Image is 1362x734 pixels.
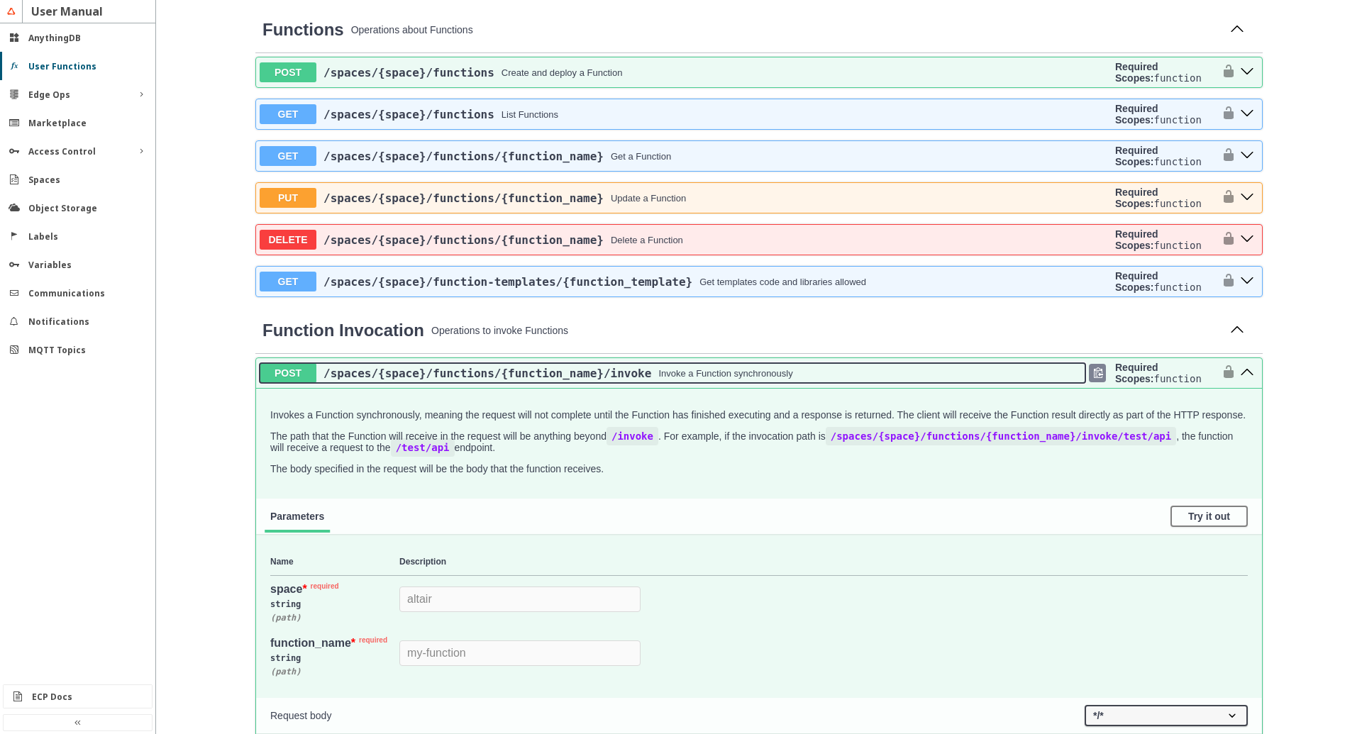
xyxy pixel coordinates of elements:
[1214,103,1236,126] button: authorization button unlocked
[1226,320,1248,341] button: Collapse operation
[270,511,324,522] span: Parameters
[323,275,692,289] a: /spaces/{space}/function-templates/{function_template}
[260,62,316,82] span: POST
[1214,362,1236,384] button: authorization button unlocked
[323,66,494,79] span: /spaces /{space} /functions
[270,583,391,596] div: space
[1236,63,1258,82] button: post ​/spaces​/{space}​/functions
[270,650,399,667] div: string
[1170,506,1248,527] button: Try it out
[502,109,558,120] div: List Functions
[270,710,1085,721] h4: Request body
[1153,282,1201,293] code: function
[270,667,399,677] div: ( path )
[391,438,455,457] code: /test/api
[1085,705,1248,726] select: Request content type
[260,146,1109,166] button: GET/spaces/{space}/functions/{function_name}Get a Function
[351,24,1219,35] p: Operations about Functions
[1115,228,1158,251] b: Required Scopes:
[260,363,1085,383] button: POST/spaces/{space}/functions/{function_name}/invokeInvoke a Function synchronously
[323,150,604,163] a: /spaces/{space}/functions/{function_name}
[323,275,692,289] span: /spaces /{space} /function-templates /{function_template}
[399,548,1248,576] th: Description
[262,321,424,340] a: Function Invocation
[270,409,1248,421] p: Invokes a Function synchronously, meaning the request will not complete until the Function has fi...
[260,104,316,124] span: GET
[1236,147,1258,165] button: get ​/spaces​/{space}​/functions​/{function_name}
[1214,270,1236,293] button: authorization button unlocked
[1214,61,1236,84] button: authorization button unlocked
[270,637,391,650] div: function_name
[1153,72,1201,84] code: function
[1236,272,1258,291] button: get ​/spaces​/{space}​/function-templates​/{function_template}
[323,108,494,121] span: /spaces /{space} /functions
[1214,145,1236,167] button: authorization button unlocked
[1153,373,1201,384] code: function
[260,230,1109,250] button: DELETE/spaces/{space}/functions/{function_name}Delete a Function
[260,272,316,291] span: GET
[1115,103,1158,126] b: Required Scopes:
[323,150,604,163] span: /spaces /{space} /functions /{function_name}
[323,108,494,121] a: /spaces/{space}/functions
[262,20,344,39] span: Functions
[270,596,399,613] div: string
[826,427,1176,445] code: /spaces/{space}/functions/{function_name}/invoke/test/api
[611,151,671,162] div: Get a Function
[323,191,604,205] a: /spaces/{space}/functions/{function_name}
[502,67,623,78] div: Create and deploy a Function
[611,193,686,204] div: Update a Function
[260,363,316,383] span: POST
[1214,228,1236,251] button: authorization button unlocked
[323,367,651,380] a: /spaces/{space}/functions/{function_name}/invoke
[323,191,604,205] span: /spaces /{space} /functions /{function_name}
[1153,156,1201,167] code: function
[270,613,399,623] div: ( path )
[1236,105,1258,123] button: get ​/spaces​/{space}​/functions
[1115,362,1158,384] b: Required Scopes:
[611,235,683,245] div: Delete a Function
[699,277,866,287] div: Get templates code and libraries allowed
[1089,364,1106,382] div: Copy to clipboard
[260,188,1109,208] button: PUT/spaces/{space}/functions/{function_name}Update a Function
[270,463,1248,474] p: The body specified in the request will be the body that the function receives.
[399,640,641,666] input: function_name
[1115,270,1158,293] b: Required Scopes:
[1153,198,1201,209] code: function
[323,367,651,380] span: /spaces /{space} /functions /{function_name} /invoke
[607,427,658,445] code: /invoke
[1115,187,1158,209] b: Required Scopes:
[1115,145,1158,167] b: Required Scopes:
[1236,230,1258,249] button: delete ​/spaces​/{space}​/functions​/{function_name}
[260,272,1109,291] button: GET/spaces/{space}/function-templates/{function_template}Get templates code and libraries allowed
[399,586,641,612] input: space
[1115,61,1158,84] b: Required Scopes:
[1236,364,1258,382] button: post ​/spaces​/{space}​/functions​/{function_name}​/invoke
[1236,189,1258,207] button: put ​/spaces​/{space}​/functions​/{function_name}
[260,188,316,208] span: PUT
[262,20,344,40] a: Functions
[260,230,316,250] span: DELETE
[270,548,399,576] th: Name
[323,233,604,247] span: /spaces /{space} /functions /{function_name}
[1153,114,1201,126] code: function
[260,62,1109,82] button: POST/spaces/{space}/functionsCreate and deploy a Function
[270,430,1248,453] p: The path that the Function will receive in the request will be anything beyond . For example, if ...
[323,66,494,79] a: /spaces/{space}/functions
[1226,19,1248,40] button: Collapse operation
[658,368,792,379] div: Invoke a Function synchronously
[323,233,604,247] a: /spaces/{space}/functions/{function_name}
[1214,187,1236,209] button: authorization button unlocked
[431,325,1219,336] p: Operations to invoke Functions
[1153,240,1201,251] code: function
[260,146,316,166] span: GET
[260,104,1109,124] button: GET/spaces/{space}/functionsList Functions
